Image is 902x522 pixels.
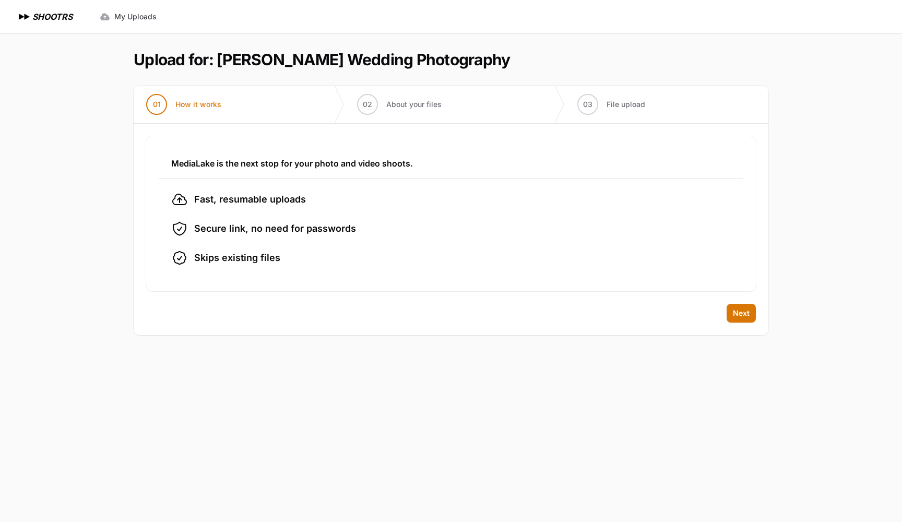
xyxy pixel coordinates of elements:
span: About your files [386,99,442,110]
span: 02 [363,99,372,110]
button: 03 File upload [565,86,658,123]
h1: Upload for: [PERSON_NAME] Wedding Photography [134,50,510,69]
span: Fast, resumable uploads [194,192,306,207]
button: 01 How it works [134,86,234,123]
button: Next [727,304,756,323]
img: SHOOTRS [17,10,32,23]
span: 03 [583,99,592,110]
span: Next [733,308,750,318]
span: File upload [607,99,645,110]
h3: MediaLake is the next stop for your photo and video shoots. [171,157,731,170]
span: How it works [175,99,221,110]
h1: SHOOTRS [32,10,73,23]
button: 02 About your files [345,86,454,123]
a: My Uploads [93,7,163,26]
span: Secure link, no need for passwords [194,221,356,236]
a: SHOOTRS SHOOTRS [17,10,73,23]
span: 01 [153,99,161,110]
span: Skips existing files [194,251,280,265]
span: My Uploads [114,11,157,22]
